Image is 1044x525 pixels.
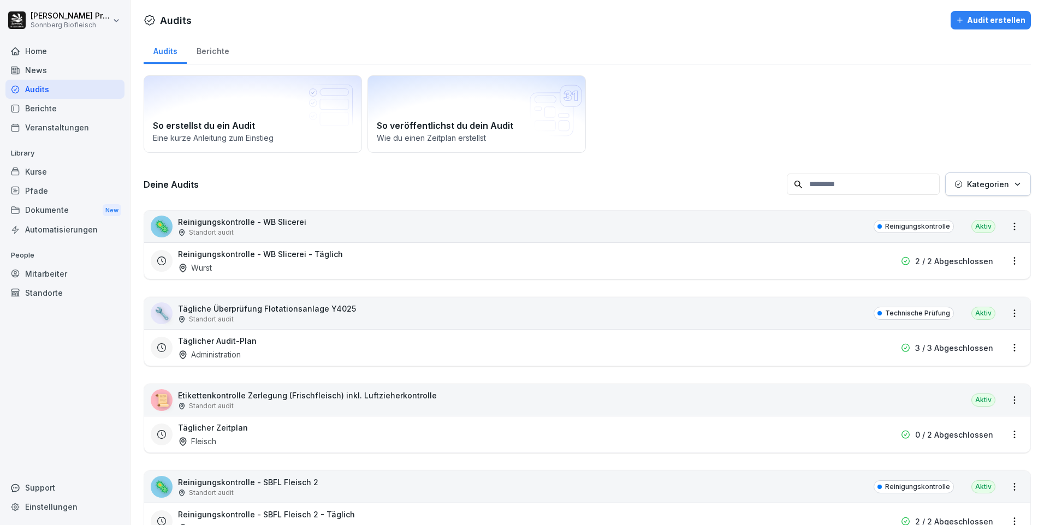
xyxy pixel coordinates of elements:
h3: Reinigungskontrolle - SBFL Fleisch 2 - Täglich [178,509,355,520]
p: Wie du einen Zeitplan erstellst [377,132,577,144]
p: Reinigungskontrolle [885,482,950,492]
h2: So veröffentlichst du dein Audit [377,119,577,132]
p: People [5,247,124,264]
p: 3 / 3 Abgeschlossen [915,342,993,354]
div: Aktiv [971,480,995,493]
a: Mitarbeiter [5,264,124,283]
p: Reinigungskontrolle [885,222,950,231]
h3: Deine Audits [144,178,781,190]
p: Standort audit [189,401,234,411]
a: Berichte [5,99,124,118]
p: Tägliche Überprüfung Flotationsanlage Y4025 [178,303,356,314]
div: 🦠 [151,476,173,498]
p: Standort audit [189,228,234,237]
p: Technische Prüfung [885,308,950,318]
h3: Täglicher Zeitplan [178,422,248,433]
p: Standort audit [189,314,234,324]
div: 🦠 [151,216,173,237]
a: Kurse [5,162,124,181]
p: Etikettenkontrolle Zerlegung (Frischfleisch) inkl. Luftzieherkontrolle [178,390,437,401]
div: Wurst [178,262,212,273]
a: News [5,61,124,80]
a: So veröffentlichst du dein AuditWie du einen Zeitplan erstellst [367,75,586,153]
button: Audit erstellen [951,11,1031,29]
a: Einstellungen [5,497,124,516]
p: 2 / 2 Abgeschlossen [915,255,993,267]
p: Sonnberg Biofleisch [31,21,110,29]
div: Dokumente [5,200,124,220]
div: New [103,204,121,217]
a: So erstellst du ein AuditEine kurze Anleitung zum Einstieg [144,75,362,153]
p: Reinigungskontrolle - WB Slicerei [178,216,306,228]
a: Audits [144,36,187,64]
div: 📜 [151,389,173,411]
h1: Audits [160,13,192,28]
p: Eine kurze Anleitung zum Einstieg [153,132,353,144]
div: Aktiv [971,220,995,233]
p: [PERSON_NAME] Preßlauer [31,11,110,21]
div: 🔧 [151,302,173,324]
a: Veranstaltungen [5,118,124,137]
h2: So erstellst du ein Audit [153,119,353,132]
p: Kategorien [967,178,1009,190]
div: Aktiv [971,307,995,320]
p: 0 / 2 Abgeschlossen [915,429,993,440]
a: DokumenteNew [5,200,124,220]
div: Fleisch [178,435,216,447]
button: Kategorien [945,172,1031,196]
a: Audits [5,80,124,99]
a: Berichte [187,36,239,64]
h3: Täglicher Audit-Plan [178,335,257,347]
a: Automatisierungen [5,220,124,239]
p: Standort audit [189,488,234,498]
div: Audit erstellen [956,14,1025,26]
a: Pfade [5,181,124,200]
a: Home [5,41,124,61]
div: Support [5,478,124,497]
p: Reinigungskontrolle - SBFL Fleisch 2 [178,476,318,488]
div: Aktiv [971,393,995,407]
p: Library [5,145,124,162]
h3: Reinigungskontrolle - WB Slicerei - Täglich [178,248,343,260]
a: Standorte [5,283,124,302]
div: Administration [178,349,241,360]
